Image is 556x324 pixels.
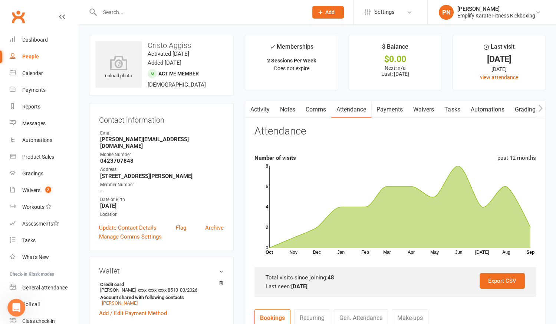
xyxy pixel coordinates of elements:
[439,101,465,118] a: Tasks
[22,171,43,176] div: Gradings
[270,42,313,56] div: Memberships
[331,101,371,118] a: Attendance
[439,5,454,20] div: PN
[22,54,39,59] div: People
[100,181,224,188] div: Member Number
[12,156,116,170] div: Find out more , or .
[22,204,45,210] div: Workouts
[22,221,59,227] div: Assessments
[100,295,220,300] strong: Account shared with following contacts
[99,267,224,275] h3: Wallet
[12,112,116,134] div: Did you know your
[10,65,78,82] a: Calendar
[22,237,36,243] div: Tasks
[270,43,274,51] i: ✓
[266,273,525,282] div: Total visits since joining:
[356,55,435,63] div: $0.00
[21,4,33,16] img: Profile image for Emily
[480,273,525,289] a: Export CSV
[89,163,94,169] a: 😊
[22,37,48,43] div: Dashboard
[36,4,84,9] h1: [PERSON_NAME]
[245,101,275,118] a: Activity
[12,174,116,181] div: Best,
[291,283,307,290] strong: [DATE]
[10,149,78,165] a: Product Sales
[148,51,189,57] time: Activated [DATE]
[275,101,300,118] a: Notes
[98,7,303,17] input: Search...
[6,43,122,197] div: Hey [PERSON_NAME],Did you know yourmembers can retry a failed payment from the Clubworx member ap...
[205,223,224,232] a: Archive
[10,199,78,216] a: Workouts
[480,74,518,80] a: view attendance
[10,165,78,182] a: Gradings
[100,188,224,194] strong: -
[100,282,220,287] strong: Credit card
[102,300,138,306] a: [PERSON_NAME]
[45,187,51,193] span: 2
[457,6,535,12] div: [PERSON_NAME]
[10,32,78,48] a: Dashboard
[158,71,199,77] span: Active member
[6,43,142,213] div: Emily says…
[12,137,116,152] div: Let your members retry when they know the funds are available! 💰⏰
[10,249,78,266] a: What's New
[267,58,316,64] strong: 2 Sessions Per Week
[9,7,27,26] a: Clubworx
[180,287,197,293] span: 03/2026
[100,173,224,179] strong: [STREET_ADDRESS][PERSON_NAME]
[99,309,167,318] a: Add / Edit Payment Method
[100,196,224,203] div: Date of Birth
[254,126,306,137] h3: Attendance
[100,130,224,137] div: Email
[99,223,157,232] a: Update Contact Details
[6,228,142,240] textarea: Message…
[100,151,224,158] div: Mobile Number
[10,98,78,115] a: Reports
[22,137,52,143] div: Automations
[22,154,54,160] div: Product Sales
[12,101,116,108] div: Hey [PERSON_NAME],
[22,70,43,76] div: Calendar
[36,9,89,17] p: Active in the last 15m
[10,82,78,98] a: Payments
[130,3,144,16] div: Close
[22,301,40,307] div: Roll call
[484,42,514,55] div: Last visit
[148,59,181,66] time: Added [DATE]
[12,112,105,133] b: members can retry a failed payment from the Clubworx member app?
[460,55,539,63] div: [DATE]
[10,48,78,65] a: People
[10,132,78,149] a: Automations
[148,81,206,88] span: [DEMOGRAPHIC_DATA]
[99,281,224,307] li: [PERSON_NAME]
[408,101,439,118] a: Waivers
[374,4,395,20] span: Settings
[22,285,68,291] div: General attendance
[10,216,78,232] a: Assessments
[22,254,49,260] div: What's New
[116,3,130,17] button: Home
[254,155,296,161] strong: Number of visits
[10,115,78,132] a: Messages
[497,153,536,162] div: past 12 months
[5,3,19,17] button: go back
[22,187,40,193] div: Waivers
[100,158,224,164] strong: 0423707848
[48,156,60,162] a: here
[100,166,224,173] div: Address
[22,104,40,110] div: Reports
[138,287,178,293] span: xxxx xxxx xxxx 8513
[300,101,331,118] a: Comms
[95,41,227,49] h3: Cristo Aggiss
[10,232,78,249] a: Tasks
[100,211,224,218] div: Location
[99,232,162,241] a: Manage Comms Settings
[312,6,344,19] button: Add
[382,42,408,55] div: $ Balance
[328,274,334,281] strong: 48
[95,55,142,80] div: upload photo
[22,120,46,126] div: Messages
[100,202,224,209] strong: [DATE]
